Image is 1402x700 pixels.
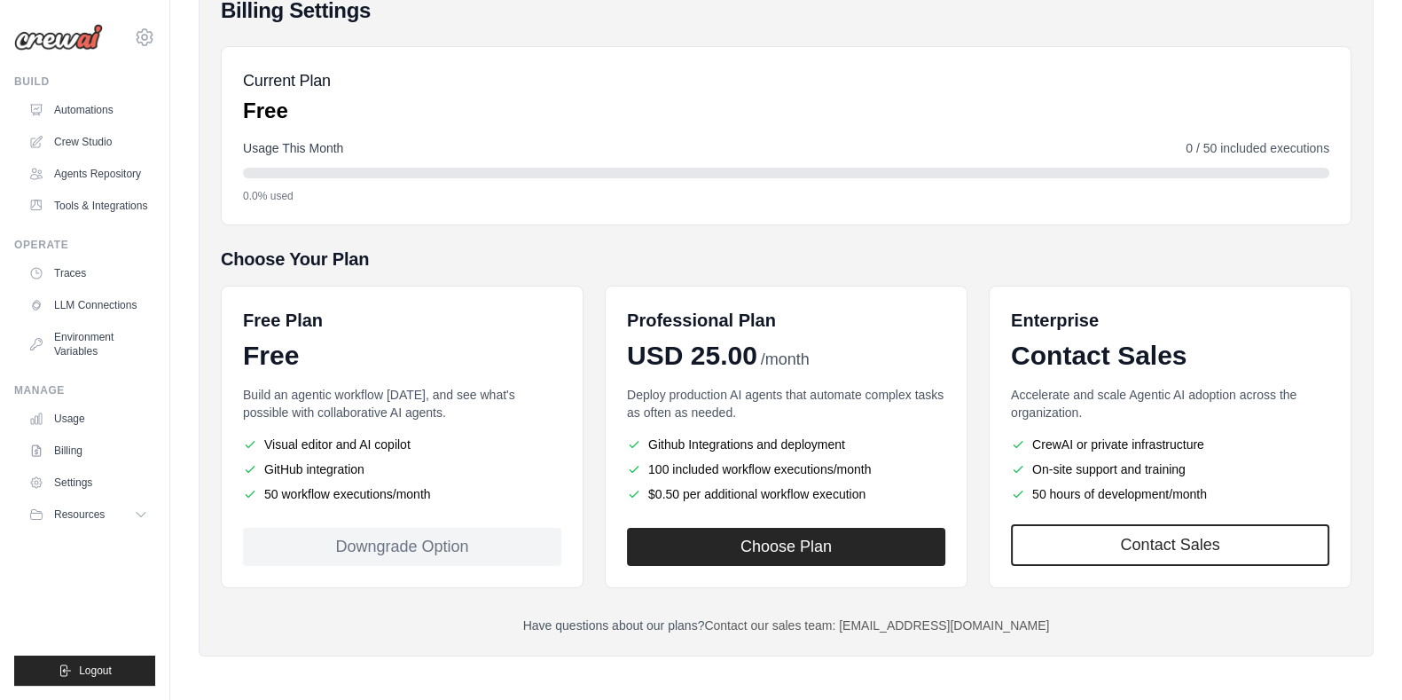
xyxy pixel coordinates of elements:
span: Resources [54,507,105,522]
p: Have questions about our plans? [221,617,1351,634]
p: Deploy production AI agents that automate complex tasks as often as needed. [627,386,945,421]
h5: Choose Your Plan [221,247,1351,271]
button: Choose Plan [627,528,945,566]
div: Contact Sales [1011,340,1329,372]
li: Visual editor and AI copilot [243,436,561,453]
div: Downgrade Option [243,528,561,566]
div: Build [14,75,155,89]
iframe: Chat Widget [1313,615,1402,700]
li: 100 included workflow executions/month [627,460,945,478]
div: Operate [14,238,155,252]
p: Free [243,97,331,125]
h6: Professional Plan [627,308,776,333]
p: Build an agentic workflow [DATE], and see what's possible with collaborative AI agents. [243,386,561,421]
span: USD 25.00 [627,340,757,372]
span: 0.0% used [243,189,294,203]
a: Usage [21,405,155,433]
p: Accelerate and scale Agentic AI adoption across the organization. [1011,386,1329,421]
h6: Enterprise [1011,308,1329,333]
a: Automations [21,96,155,124]
li: $0.50 per additional workflow execution [627,485,945,503]
button: Logout [14,656,155,686]
li: On-site support and training [1011,460,1329,478]
li: GitHub integration [243,460,561,478]
span: /month [761,348,810,372]
span: 0 / 50 included executions [1186,139,1329,157]
h5: Current Plan [243,68,331,93]
a: Environment Variables [21,323,155,366]
button: Resources [21,500,155,529]
span: Usage This Month [243,139,343,157]
h6: Free Plan [243,308,323,333]
a: Contact our sales team: [EMAIL_ADDRESS][DOMAIN_NAME] [704,618,1049,633]
div: Manage [14,383,155,397]
img: Logo [14,24,103,51]
li: Github Integrations and deployment [627,436,945,453]
div: チャットウィジェット [1313,615,1402,700]
a: Crew Studio [21,128,155,156]
li: CrewAI or private infrastructure [1011,436,1329,453]
span: Logout [79,664,112,678]
a: Traces [21,259,155,287]
li: 50 workflow executions/month [243,485,561,503]
li: 50 hours of development/month [1011,485,1329,503]
a: Tools & Integrations [21,192,155,220]
a: Agents Repository [21,160,155,188]
a: Contact Sales [1011,524,1329,566]
a: Settings [21,468,155,497]
a: LLM Connections [21,291,155,319]
a: Billing [21,437,155,465]
div: Free [243,340,561,372]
